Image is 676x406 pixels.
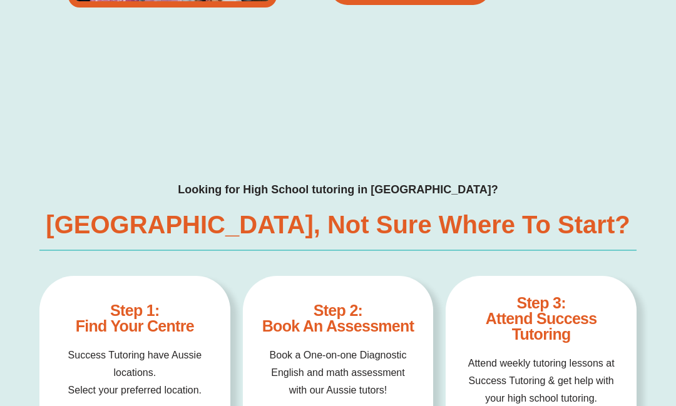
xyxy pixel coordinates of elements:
h4: Step 3: Attend Success Tutoring [465,295,618,342]
iframe: Chat Widget [613,346,676,406]
h4: Step 1: Find Your Centre [58,303,211,334]
h3: [GEOGRAPHIC_DATA], Not Sure Where to Start? [46,212,630,237]
p: Success Tutoring have Aussie locations. Select your preferred location. [58,347,211,399]
p: Book a One-on-one Diagnostic English and math assessment with our Aussie tutors! [262,347,414,399]
h4: Looking for High School tutoring in [GEOGRAPHIC_DATA]? [39,180,637,200]
h4: Step 2: Book an Assessment [262,303,414,334]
